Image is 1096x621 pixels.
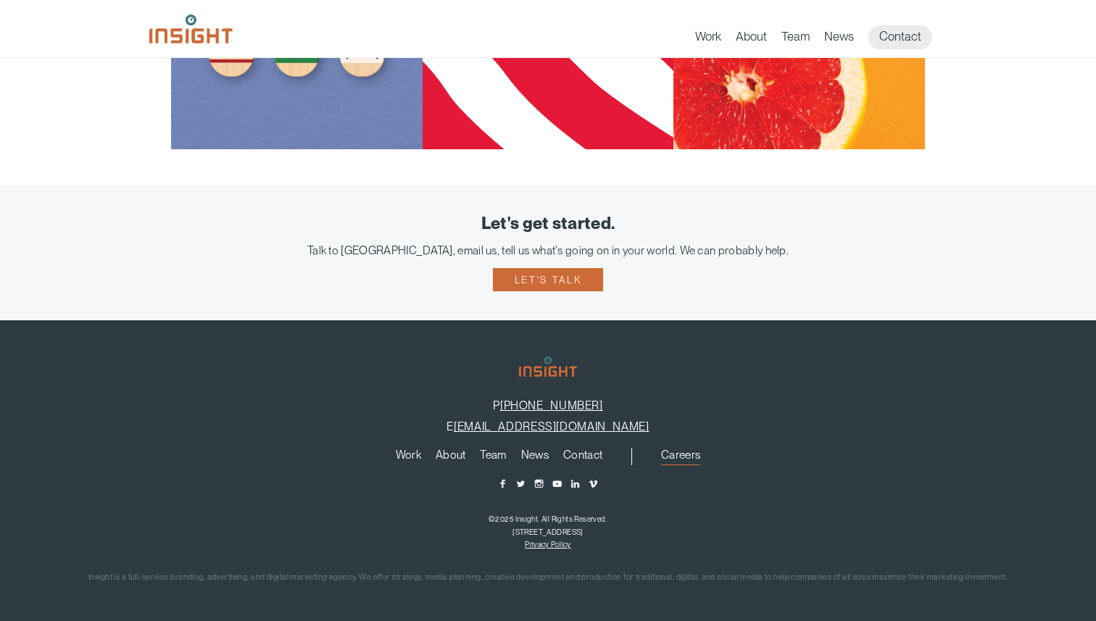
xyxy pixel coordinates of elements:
[500,399,603,412] a: [PHONE_NUMBER]
[521,449,549,465] a: News
[22,570,1074,585] p: Insight is a full-service branding, advertising, and digital marketing agency. We offer strategy,...
[552,478,562,489] a: YouTube
[515,478,526,489] a: Twitter
[570,478,581,489] a: LinkedIn
[22,420,1074,433] p: E
[149,14,233,43] img: Insight Marketing Design
[519,357,577,377] img: Insight Marketing Design
[695,29,721,49] a: Work
[480,449,506,465] a: Team
[436,449,466,465] a: About
[389,448,633,465] nav: primary navigation menu
[534,478,544,489] a: Instagram
[525,540,570,549] a: Privacy Policy
[22,243,1074,257] div: Talk to [GEOGRAPHIC_DATA], email us, tell us what's going on in your world. We can probably help.
[661,449,700,465] a: Careers
[654,448,707,465] nav: secondary navigation menu
[736,29,767,49] a: About
[521,540,574,549] nav: copyright navigation menu
[493,268,603,291] a: Let's talk
[824,29,854,49] a: News
[695,25,947,49] nav: primary navigation menu
[563,449,602,465] a: Contact
[588,478,599,489] a: Vimeo
[396,449,421,465] a: Work
[22,512,1074,538] p: ©2025 Insight. All Rights Reserved. [STREET_ADDRESS]
[781,29,810,49] a: Team
[22,214,1074,233] div: Let's get started.
[868,25,932,49] a: Contact
[497,478,508,489] a: Facebook
[22,399,1074,412] p: P
[454,420,649,433] a: [EMAIL_ADDRESS][DOMAIN_NAME]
